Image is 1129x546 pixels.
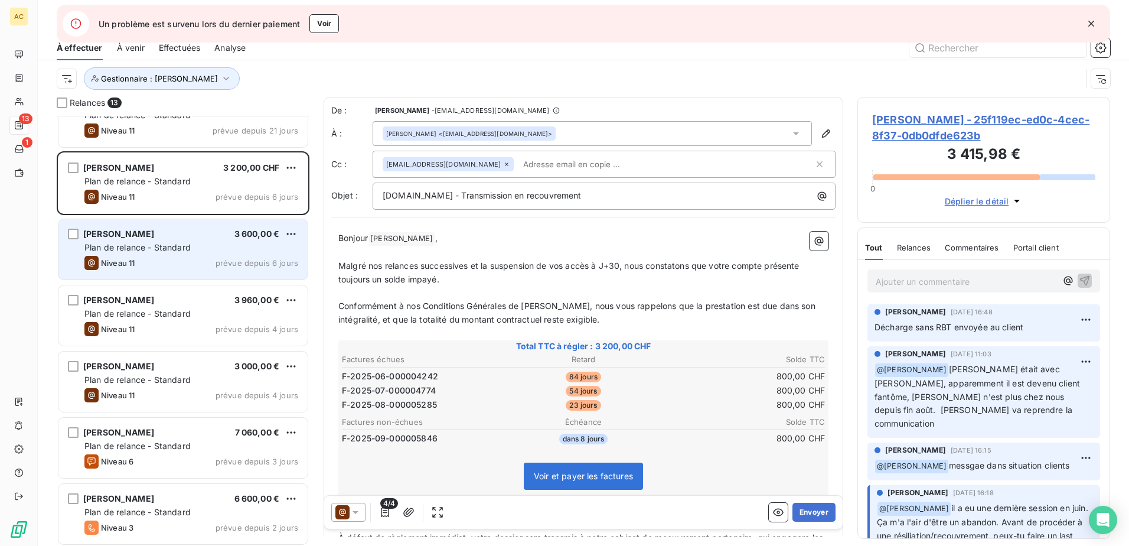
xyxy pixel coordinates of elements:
[559,434,608,444] span: dans 8 jours
[865,243,883,252] span: Tout
[341,353,502,366] th: Factures échues
[84,308,191,318] span: Plan de relance - Standard
[566,386,601,396] span: 54 jours
[101,391,135,400] span: Niveau 11
[84,375,191,385] span: Plan de relance - Standard
[897,243,931,252] span: Relances
[875,363,948,377] span: @ [PERSON_NAME]
[338,301,818,324] span: Conformément à nos Conditions Générales de [PERSON_NAME], nous vous rappelons que la prestation e...
[885,349,946,359] span: [PERSON_NAME]
[503,416,664,428] th: Échéance
[57,116,309,546] div: grid
[951,350,991,357] span: [DATE] 11:03
[877,502,951,516] span: @ [PERSON_NAME]
[234,295,280,305] span: 3 960,00 €
[383,190,582,200] span: [DOMAIN_NAME] - Transmission en recouvrement
[566,400,601,411] span: 23 jours
[234,493,280,503] span: 6 600,00 €
[9,520,28,539] img: Logo LeanPay
[84,441,191,451] span: Plan de relance - Standard
[375,107,429,114] span: [PERSON_NAME]
[870,184,875,193] span: 0
[216,258,298,268] span: prévue depuis 6 jours
[57,42,103,54] span: À effectuer
[101,523,133,532] span: Niveau 3
[945,243,999,252] span: Commentaires
[887,487,948,498] span: [PERSON_NAME]
[101,457,133,466] span: Niveau 6
[101,74,218,83] span: Gestionnaire : [PERSON_NAME]
[534,471,633,481] span: Voir et payer les factures
[83,162,154,173] span: [PERSON_NAME]
[951,447,991,454] span: [DATE] 16:15
[665,432,825,445] td: 800,00 CHF
[84,67,240,90] button: Gestionnaire : [PERSON_NAME]
[117,42,145,54] span: À venir
[951,308,993,316] span: [DATE] 16:48
[83,427,154,437] span: [PERSON_NAME]
[234,361,280,371] span: 3 000,00 €
[99,18,300,30] span: Un problème est survenu lors du dernier paiement
[223,162,279,173] span: 3 200,00 CHF
[665,353,825,366] th: Solde TTC
[953,489,994,496] span: [DATE] 16:18
[342,399,437,411] span: F-2025-08-000005285
[435,233,438,243] span: ,
[22,137,32,148] span: 1
[101,258,135,268] span: Niveau 11
[216,324,298,334] span: prévue depuis 4 jours
[503,353,664,366] th: Retard
[386,129,436,138] span: [PERSON_NAME]
[83,229,154,239] span: [PERSON_NAME]
[380,498,398,509] span: 4/4
[665,370,825,383] td: 800,00 CHF
[665,416,825,428] th: Solde TTC
[83,295,154,305] span: [PERSON_NAME]
[875,460,948,473] span: @ [PERSON_NAME]
[331,105,373,116] span: De :
[101,324,135,334] span: Niveau 11
[875,322,1023,332] span: Décharge sans RBT envoyée au client
[331,158,373,170] label: Cc :
[331,190,358,200] span: Objet :
[949,460,1070,470] span: messgae dans situation clients
[216,457,298,466] span: prévue depuis 3 jours
[1089,506,1117,534] div: Open Intercom Messenger
[107,97,121,108] span: 13
[84,242,191,252] span: Plan de relance - Standard
[342,370,438,382] span: F-2025-06-000004242
[909,38,1086,57] input: Rechercher
[101,192,135,201] span: Niveau 11
[234,229,280,239] span: 3 600,00 €
[309,14,339,33] button: Voir
[338,233,368,243] span: Bonjour
[216,523,298,532] span: prévue depuis 2 jours
[432,107,549,114] span: - [EMAIL_ADDRESS][DOMAIN_NAME]
[792,503,836,522] button: Envoyer
[101,126,135,135] span: Niveau 11
[872,112,1095,144] span: [PERSON_NAME] - 25f119ec-ed0c-4cec-8f37-0db0dfde623b
[70,97,105,109] span: Relances
[665,398,825,411] td: 800,00 CHF
[340,340,827,352] span: Total TTC à régler : 3 200,00 CHF
[941,194,1027,208] button: Déplier le détail
[665,384,825,397] td: 800,00 CHF
[214,42,246,54] span: Analyse
[84,176,191,186] span: Plan de relance - Standard
[885,445,946,456] span: [PERSON_NAME]
[331,128,373,139] label: À :
[341,432,502,445] td: F-2025-09-000005846
[9,7,28,26] div: AC
[213,126,298,135] span: prévue depuis 21 jours
[159,42,201,54] span: Effectuées
[368,232,435,246] span: [PERSON_NAME]
[338,261,802,284] span: Malgré nos relances successives et la suspension de vos accès à J+30, nous constatons que votre c...
[83,493,154,503] span: [PERSON_NAME]
[83,361,154,371] span: [PERSON_NAME]
[386,161,501,168] span: [EMAIL_ADDRESS][DOMAIN_NAME]
[235,427,280,437] span: 7 060,00 €
[216,391,298,400] span: prévue depuis 4 jours
[1013,243,1059,252] span: Portail client
[342,385,436,396] span: F-2025-07-000004774
[875,364,1082,429] span: [PERSON_NAME] était avec [PERSON_NAME], apparemment il est devenu client fantôme, [PERSON_NAME] n...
